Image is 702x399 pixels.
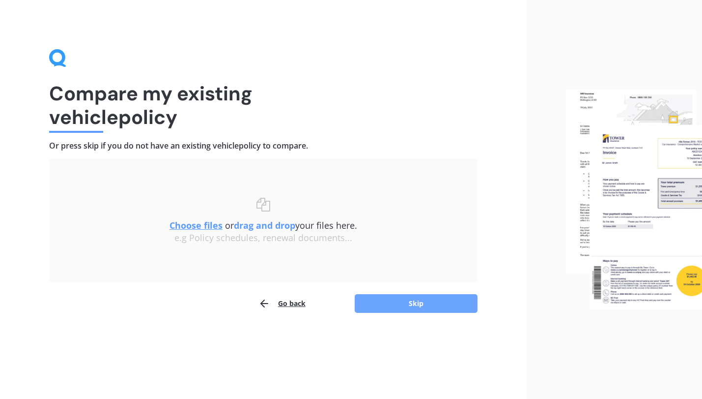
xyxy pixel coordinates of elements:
u: Choose files [169,219,223,231]
h1: Compare my existing vehicle policy [49,82,477,129]
button: Skip [355,294,477,313]
img: files.webp [566,90,702,310]
span: or your files here. [169,219,357,231]
div: e.g Policy schedules, renewal documents... [69,233,458,244]
b: drag and drop [234,219,295,231]
button: Go back [258,294,306,313]
h4: Or press skip if you do not have an existing vehicle policy to compare. [49,141,477,151]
